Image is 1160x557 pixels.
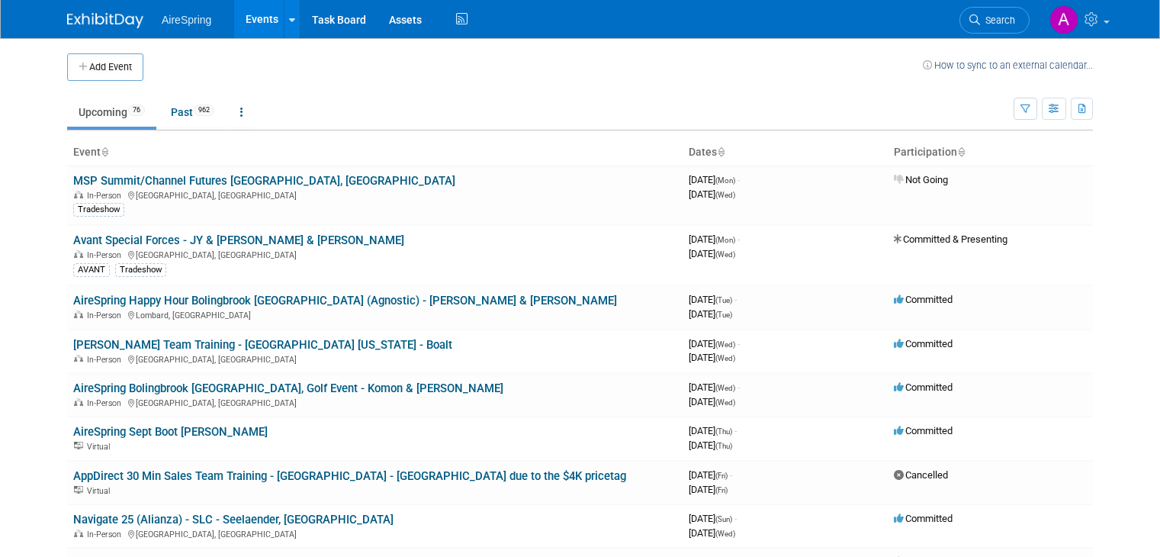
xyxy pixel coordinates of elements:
a: Past962 [159,98,226,127]
span: - [737,338,740,349]
span: [DATE] [689,174,740,185]
div: [GEOGRAPHIC_DATA], [GEOGRAPHIC_DATA] [73,353,676,365]
span: Virtual [87,442,114,452]
span: - [737,233,740,245]
div: [GEOGRAPHIC_DATA], [GEOGRAPHIC_DATA] [73,527,676,539]
span: [DATE] [689,469,732,481]
span: (Wed) [715,354,735,362]
th: Dates [683,140,888,166]
span: (Sun) [715,515,732,523]
div: AVANT [73,263,110,277]
span: In-Person [87,530,126,539]
span: [DATE] [689,425,737,436]
span: (Fri) [715,472,728,480]
div: [GEOGRAPHIC_DATA], [GEOGRAPHIC_DATA] [73,248,676,260]
a: AireSpring Happy Hour Bolingbrook [GEOGRAPHIC_DATA] (Agnostic) - [PERSON_NAME] & [PERSON_NAME] [73,294,617,307]
span: [DATE] [689,338,740,349]
span: (Wed) [715,250,735,259]
a: Sort by Event Name [101,146,108,158]
img: Virtual Event [74,486,83,494]
span: [DATE] [689,527,735,539]
span: - [734,513,737,524]
span: Committed [894,513,953,524]
span: [DATE] [689,352,735,363]
div: [GEOGRAPHIC_DATA], [GEOGRAPHIC_DATA] [73,188,676,201]
span: Committed [894,338,953,349]
span: (Tue) [715,311,732,319]
span: In-Person [87,250,126,260]
img: Virtual Event [74,442,83,449]
img: ExhibitDay [67,13,143,28]
span: (Fri) [715,486,728,494]
span: [DATE] [689,233,740,245]
a: Avant Special Forces - JY & [PERSON_NAME] & [PERSON_NAME] [73,233,404,247]
span: AireSpring [162,14,211,26]
span: - [737,174,740,185]
span: Virtual [87,486,114,496]
span: Committed [894,425,953,436]
img: In-Person Event [74,355,83,362]
span: Committed [894,382,953,393]
span: 76 [128,105,145,116]
span: Committed & Presenting [894,233,1007,245]
a: AireSpring Bolingbrook [GEOGRAPHIC_DATA], Golf Event - Komon & [PERSON_NAME] [73,382,503,395]
span: - [737,382,740,393]
span: [DATE] [689,382,740,393]
span: In-Person [87,398,126,408]
span: - [734,294,737,305]
a: Sort by Participation Type [957,146,965,158]
a: MSP Summit/Channel Futures [GEOGRAPHIC_DATA], [GEOGRAPHIC_DATA] [73,174,455,188]
img: Angie Handal [1049,5,1078,34]
span: [DATE] [689,439,732,451]
img: In-Person Event [74,250,83,258]
div: Tradeshow [115,263,166,277]
span: Cancelled [894,469,948,481]
button: Add Event [67,53,143,81]
a: Sort by Start Date [717,146,725,158]
span: - [734,425,737,436]
span: In-Person [87,311,126,320]
span: [DATE] [689,308,732,320]
th: Participation [888,140,1093,166]
span: (Mon) [715,176,735,185]
span: (Tue) [715,296,732,304]
span: - [730,469,732,481]
span: (Wed) [715,398,735,407]
span: (Wed) [715,530,735,538]
span: 962 [194,105,214,116]
span: In-Person [87,191,126,201]
span: Committed [894,294,953,305]
span: [DATE] [689,396,735,407]
span: (Thu) [715,427,732,436]
div: Lombard, [GEOGRAPHIC_DATA] [73,308,676,320]
span: (Wed) [715,384,735,392]
span: In-Person [87,355,126,365]
a: Search [959,7,1030,34]
span: [DATE] [689,513,737,524]
span: (Wed) [715,340,735,349]
a: [PERSON_NAME] Team Training - [GEOGRAPHIC_DATA] [US_STATE] - Boalt [73,338,452,352]
img: In-Person Event [74,191,83,198]
span: [DATE] [689,484,728,495]
a: Navigate 25 (Alianza) - SLC - Seelaender, [GEOGRAPHIC_DATA] [73,513,394,526]
th: Event [67,140,683,166]
div: [GEOGRAPHIC_DATA], [GEOGRAPHIC_DATA] [73,396,676,408]
span: Not Going [894,174,948,185]
span: [DATE] [689,248,735,259]
span: (Mon) [715,236,735,244]
img: In-Person Event [74,311,83,318]
span: Search [980,14,1015,26]
span: [DATE] [689,188,735,200]
span: (Wed) [715,191,735,199]
span: (Thu) [715,442,732,450]
img: In-Person Event [74,530,83,537]
div: Tradeshow [73,203,124,217]
a: AppDirect 30 Min Sales Team Training - [GEOGRAPHIC_DATA] - [GEOGRAPHIC_DATA] due to the $4K pricetag [73,469,626,483]
img: In-Person Event [74,398,83,406]
span: [DATE] [689,294,737,305]
a: Upcoming76 [67,98,156,127]
a: How to sync to an external calendar... [923,60,1093,71]
a: AireSpring Sept Boot [PERSON_NAME] [73,425,268,439]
